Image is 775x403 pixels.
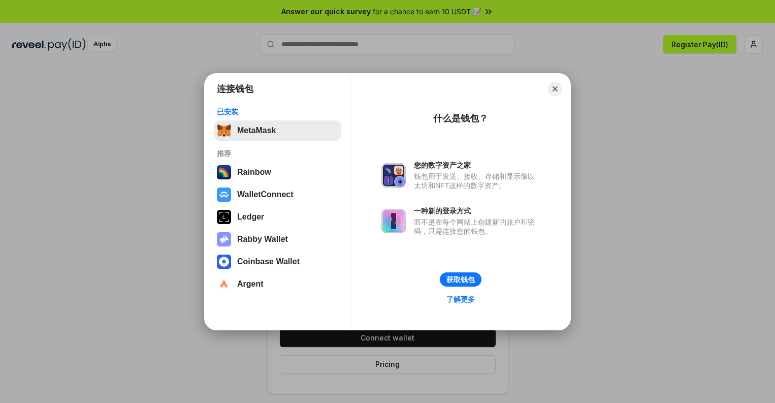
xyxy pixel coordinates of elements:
div: 已安装 [217,107,338,116]
img: svg+xml,%3Csvg%20xmlns%3D%22http%3A%2F%2Fwww.w3.org%2F2000%2Fsvg%22%20width%3D%2228%22%20height%3... [217,210,231,224]
div: WalletConnect [237,190,294,199]
div: 一种新的登录方式 [414,206,540,215]
div: 您的数字资产之家 [414,161,540,170]
div: Rainbow [237,168,271,177]
div: 钱包用于发送、接收、存储和显示像以太坊和NFT这样的数字资产。 [414,172,540,190]
img: svg+xml,%3Csvg%20width%3D%2228%22%20height%3D%2228%22%20viewBox%3D%220%200%2028%2028%22%20fill%3D... [217,255,231,269]
img: svg+xml,%3Csvg%20width%3D%2228%22%20height%3D%2228%22%20viewBox%3D%220%200%2028%2028%22%20fill%3D... [217,188,231,202]
div: MetaMask [237,126,276,135]
button: Rabby Wallet [214,229,341,250]
div: 什么是钱包？ [433,112,488,125]
button: Argent [214,274,341,294]
img: svg+xml,%3Csvg%20xmlns%3D%22http%3A%2F%2Fwww.w3.org%2F2000%2Fsvg%22%20fill%3D%22none%22%20viewBox... [381,209,406,233]
img: svg+xml,%3Csvg%20width%3D%22120%22%20height%3D%22120%22%20viewBox%3D%220%200%20120%20120%22%20fil... [217,165,231,179]
button: Coinbase Wallet [214,252,341,272]
button: Close [548,82,562,96]
div: Coinbase Wallet [237,257,300,266]
img: svg+xml,%3Csvg%20xmlns%3D%22http%3A%2F%2Fwww.w3.org%2F2000%2Fsvg%22%20fill%3D%22none%22%20viewBox... [381,163,406,188]
button: 获取钱包 [440,272,481,287]
button: Ledger [214,207,341,227]
button: Rainbow [214,162,341,182]
img: svg+xml,%3Csvg%20xmlns%3D%22http%3A%2F%2Fwww.w3.org%2F2000%2Fsvg%22%20fill%3D%22none%22%20viewBox... [217,232,231,246]
button: MetaMask [214,120,341,141]
a: 了解更多 [440,293,481,306]
div: Rabby Wallet [237,235,288,244]
button: WalletConnect [214,184,341,205]
div: 而不是在每个网站上创建新的账户和密码，只需连接您的钱包。 [414,218,540,236]
div: 获取钱包 [446,275,475,284]
div: Argent [237,280,264,289]
div: 推荐 [217,149,338,158]
img: svg+xml,%3Csvg%20fill%3D%22none%22%20height%3D%2233%22%20viewBox%3D%220%200%2035%2033%22%20width%... [217,123,231,138]
h1: 连接钱包 [217,83,253,95]
div: 了解更多 [446,295,475,304]
div: Ledger [237,212,264,222]
img: svg+xml,%3Csvg%20width%3D%2228%22%20height%3D%2228%22%20viewBox%3D%220%200%2028%2028%22%20fill%3D... [217,277,231,291]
